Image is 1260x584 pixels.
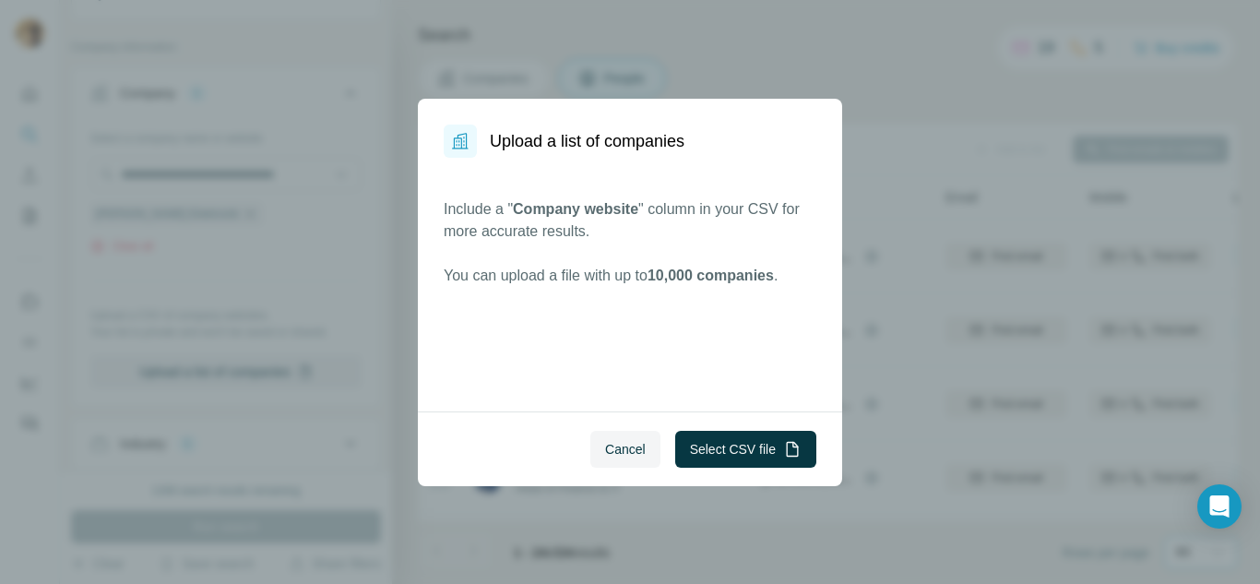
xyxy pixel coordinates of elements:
div: Open Intercom Messenger [1197,484,1242,529]
button: Select CSV file [675,431,816,468]
h1: Upload a list of companies [490,128,684,154]
span: Cancel [605,440,646,459]
p: Include a " " column in your CSV for more accurate results. [444,198,816,243]
span: Company website [513,201,638,217]
span: 10,000 companies [648,268,774,283]
p: You can upload a file with up to . [444,265,816,287]
button: Cancel [590,431,660,468]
